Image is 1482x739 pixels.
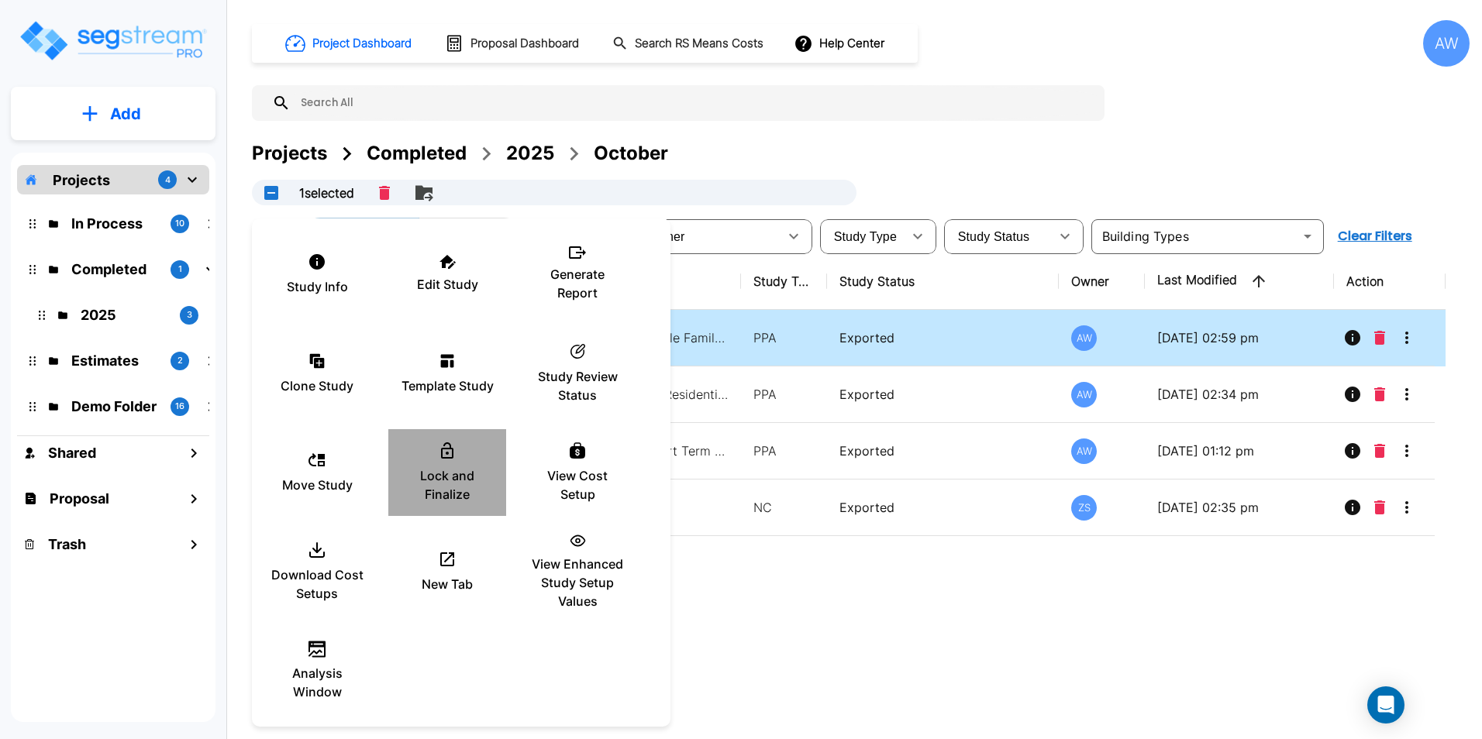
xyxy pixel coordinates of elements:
p: Template Study [402,376,494,395]
p: Analysis Window [271,664,364,701]
p: Generate Report [531,265,624,302]
p: Lock and Finalize [401,466,494,504]
p: New Tab [422,575,473,593]
p: Edit Study [417,275,478,294]
p: View Enhanced Study Setup Values [531,555,624,610]
p: Clone Study [281,376,353,395]
p: Move Study [282,476,353,494]
div: Open Intercom Messenger [1367,686,1404,724]
p: Study Info [287,277,348,296]
p: Study Review Status [531,367,624,404]
p: View Cost Setup [531,466,624,504]
p: Download Cost Setups [271,565,364,603]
